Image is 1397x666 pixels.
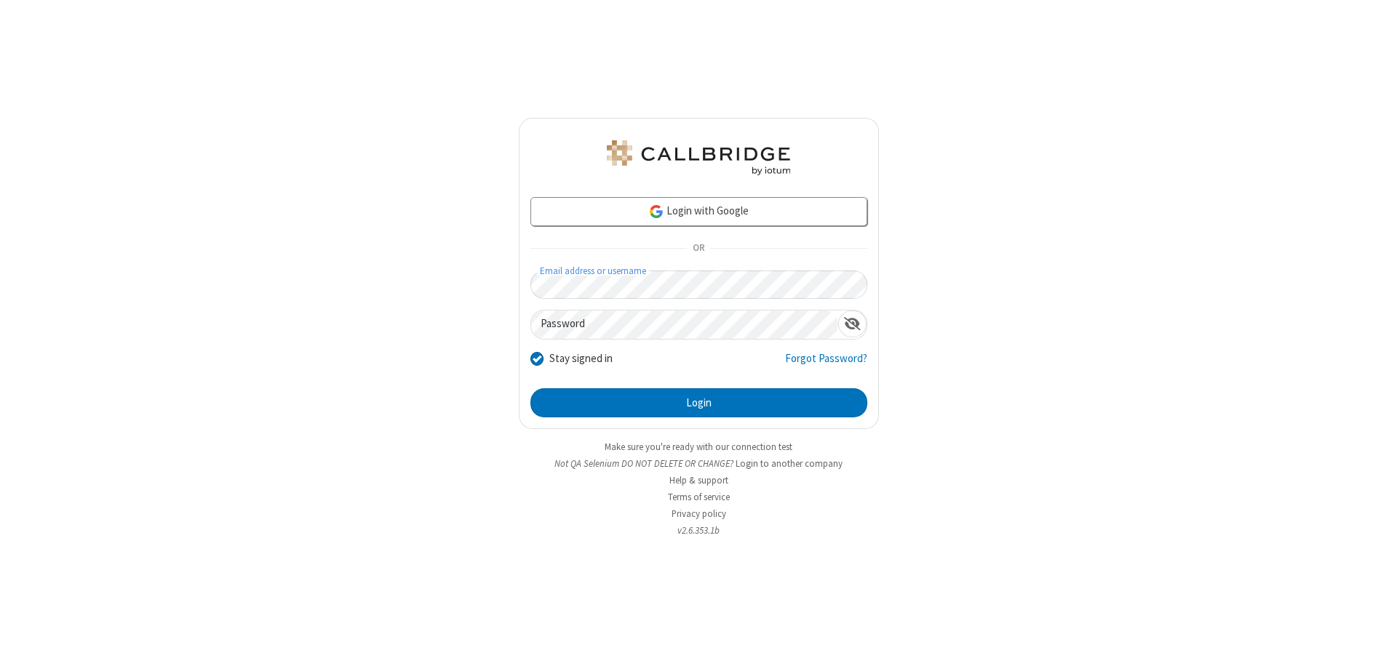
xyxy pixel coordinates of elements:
li: Not QA Selenium DO NOT DELETE OR CHANGE? [519,457,879,470]
a: Privacy policy [672,507,726,520]
img: QA Selenium DO NOT DELETE OR CHANGE [604,140,793,175]
li: v2.6.353.1b [519,523,879,537]
a: Help & support [669,474,728,486]
a: Terms of service [668,491,730,503]
button: Login to another company [736,457,843,470]
a: Forgot Password? [785,350,867,378]
input: Password [531,310,838,339]
img: google-icon.png [648,204,664,220]
div: Show password [838,310,867,337]
input: Email address or username [530,270,867,299]
label: Stay signed in [549,350,613,367]
span: OR [687,238,710,259]
button: Login [530,388,867,417]
a: Make sure you're ready with our connection test [605,441,792,453]
a: Login with Google [530,197,867,226]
